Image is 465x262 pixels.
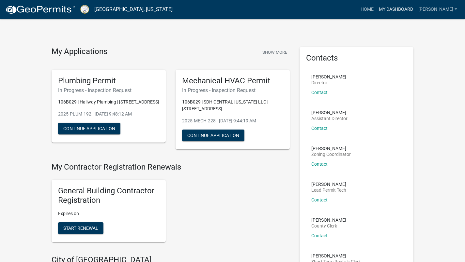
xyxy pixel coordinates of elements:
[80,5,89,14] img: Putnam County, Georgia
[376,3,416,16] a: My Dashboard
[311,197,328,202] a: Contact
[58,210,159,217] p: Expires on
[260,47,290,58] button: Show More
[311,146,351,151] p: [PERSON_NAME]
[311,233,328,238] a: Contact
[311,182,346,186] p: [PERSON_NAME]
[311,161,328,167] a: Contact
[311,126,328,131] a: Contact
[311,90,328,95] a: Contact
[311,224,346,228] p: County Clerk
[182,130,244,141] button: Continue Application
[182,87,283,93] h6: In Progress - Inspection Request
[358,3,376,16] a: Home
[311,218,346,222] p: [PERSON_NAME]
[58,123,120,134] button: Continue Application
[416,3,460,16] a: [PERSON_NAME]
[52,162,290,172] h4: My Contractor Registration Renewals
[182,76,283,86] h5: Mechanical HVAC Permit
[52,47,107,57] h4: My Applications
[58,76,159,86] h5: Plumbing Permit
[311,110,348,115] p: [PERSON_NAME]
[63,225,98,230] span: Start Renewal
[58,186,159,205] h5: General Building Contractor Registration
[58,222,103,234] button: Start Renewal
[311,188,346,192] p: Lead Permit Tech
[311,152,351,157] p: Zoning Coordinator
[311,80,346,85] p: Director
[306,53,407,63] h5: Contacts
[182,117,283,124] p: 2025-MECH-228 - [DATE] 9:44:19 AM
[311,116,348,121] p: Assistant Director
[58,111,159,117] p: 2025-PLUM-192 - [DATE] 9:48:12 AM
[58,87,159,93] h6: In Progress - Inspection Request
[58,99,159,105] p: 106B029 | Hallway Plumbing | [STREET_ADDRESS]
[311,254,361,258] p: [PERSON_NAME]
[52,162,290,247] wm-registration-list-section: My Contractor Registration Renewals
[182,99,283,112] p: 106B029 | SDH CENTRAL [US_STATE] LLC | [STREET_ADDRESS]
[94,4,173,15] a: [GEOGRAPHIC_DATA], [US_STATE]
[311,75,346,79] p: [PERSON_NAME]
